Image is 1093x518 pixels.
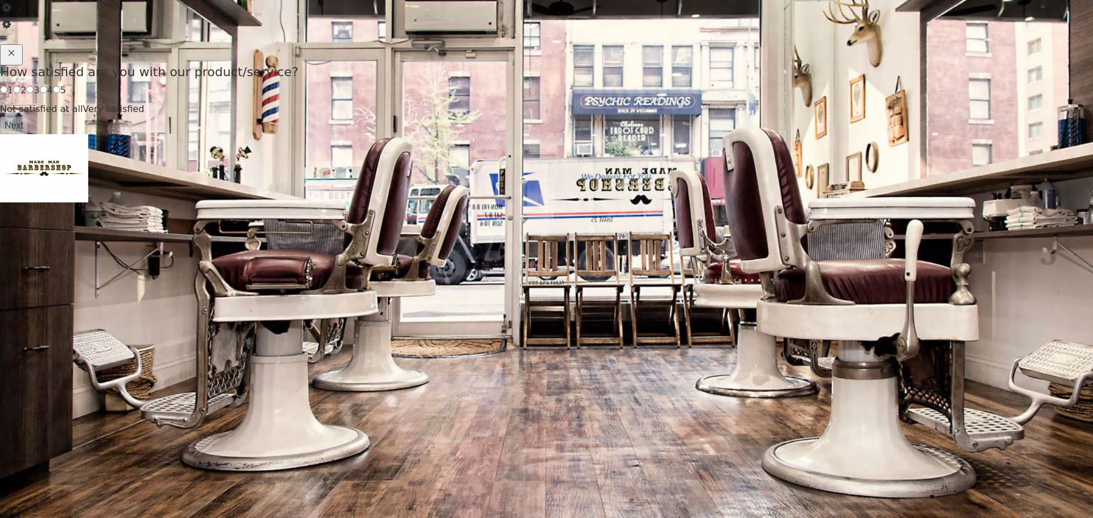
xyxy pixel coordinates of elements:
span: 2 [20,85,26,96]
input: 5 [53,86,60,93]
span: 4 [47,85,53,96]
input: 3 [26,86,34,93]
span: Very satisfied [83,103,144,114]
span: 3 [34,85,39,96]
span: 1 [7,85,13,96]
input: 2 [13,86,20,93]
input: 4 [40,86,47,93]
span: 5 [60,85,66,96]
